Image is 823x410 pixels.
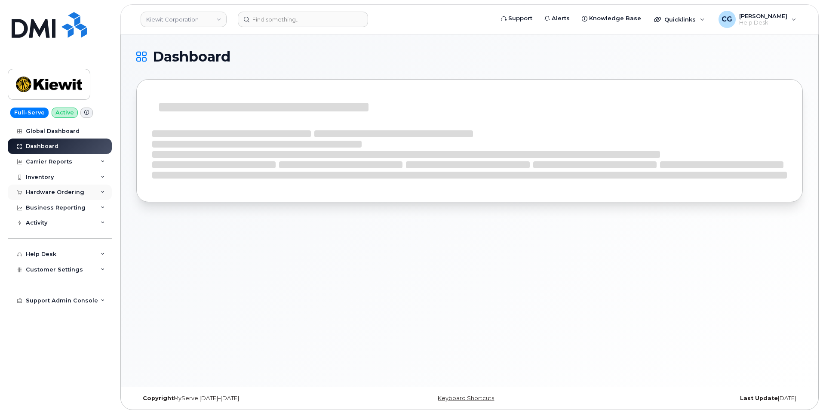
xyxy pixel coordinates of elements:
strong: Last Update [740,395,778,401]
iframe: Messenger Launcher [786,373,817,404]
div: [DATE] [580,395,803,402]
a: Keyboard Shortcuts [438,395,494,401]
strong: Copyright [143,395,174,401]
div: MyServe [DATE]–[DATE] [136,395,359,402]
span: Dashboard [153,50,230,63]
